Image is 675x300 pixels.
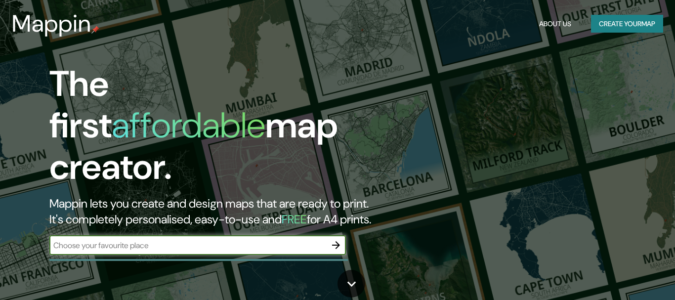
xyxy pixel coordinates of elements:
input: Choose your favourite place [49,240,326,251]
button: About Us [535,15,575,33]
h5: FREE [282,212,307,227]
h2: Mappin lets you create and design maps that are ready to print. It's completely personalised, eas... [49,196,387,227]
img: mappin-pin [91,26,99,34]
h1: affordable [112,102,265,148]
h3: Mappin [12,10,91,38]
h1: The first map creator. [49,63,387,196]
button: Create yourmap [591,15,663,33]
